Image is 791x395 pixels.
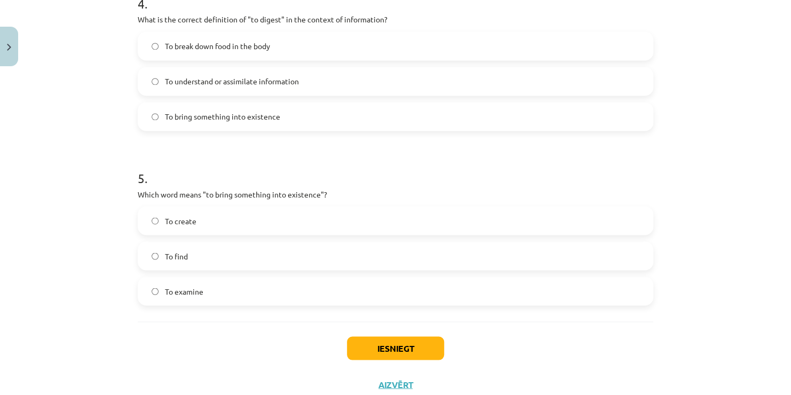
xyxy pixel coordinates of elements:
h1: 5 . [138,152,653,185]
input: To understand or assimilate information [152,78,159,85]
span: To bring something into existence [165,111,280,122]
span: To break down food in the body [165,41,270,52]
p: Which word means "to bring something into existence"? [138,188,653,200]
input: To bring something into existence [152,113,159,120]
button: Aizvērt [375,379,416,390]
input: To break down food in the body [152,43,159,50]
span: To find [165,250,188,262]
span: To understand or assimilate information [165,76,299,87]
input: To find [152,252,159,259]
span: To examine [165,286,203,297]
p: What is the correct definition of "to digest" in the context of information? [138,14,653,25]
input: To examine [152,288,159,295]
input: To create [152,217,159,224]
span: To create [165,215,196,226]
img: icon-close-lesson-0947bae3869378f0d4975bcd49f059093ad1ed9edebbc8119c70593378902aed.svg [7,44,11,51]
button: Iesniegt [347,336,444,360]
